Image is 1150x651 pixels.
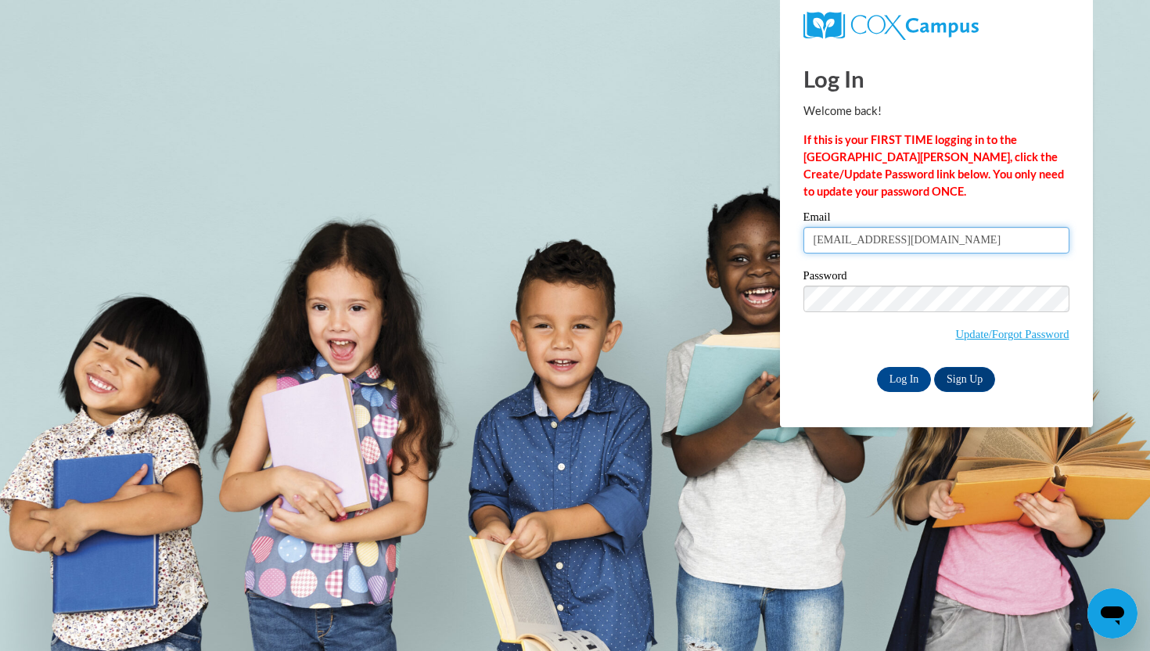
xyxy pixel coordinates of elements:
iframe: Button to launch messaging window [1087,588,1137,638]
a: COX Campus [803,12,1069,40]
input: Log In [877,367,932,392]
a: Update/Forgot Password [955,328,1069,340]
label: Email [803,211,1069,227]
img: COX Campus [803,12,979,40]
label: Password [803,270,1069,286]
h1: Log In [803,63,1069,95]
strong: If this is your FIRST TIME logging in to the [GEOGRAPHIC_DATA][PERSON_NAME], click the Create/Upd... [803,133,1064,198]
p: Welcome back! [803,103,1069,120]
a: Sign Up [934,367,995,392]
